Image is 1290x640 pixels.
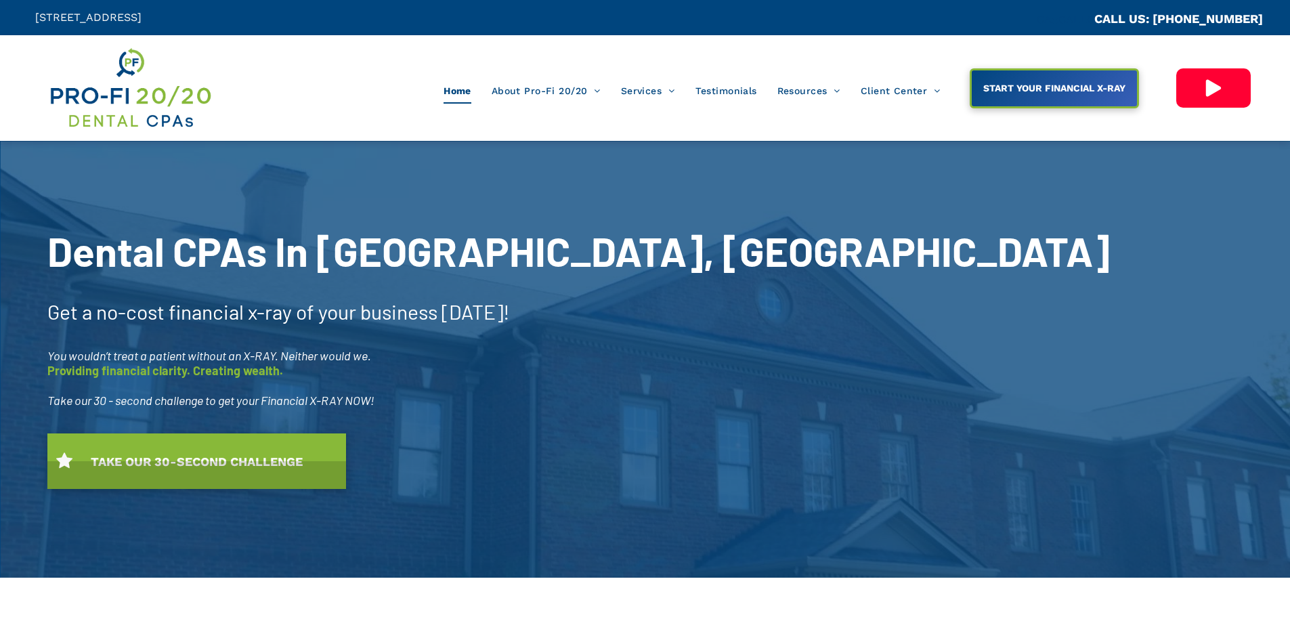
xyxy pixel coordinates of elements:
span: Providing financial clarity. Creating wealth. [47,363,283,378]
span: TAKE OUR 30-SECOND CHALLENGE [86,448,307,475]
span: Take our 30 - second challenge to get your Financial X-RAY NOW! [47,393,374,408]
span: of your business [DATE]! [296,299,510,324]
span: Dental CPAs In [GEOGRAPHIC_DATA], [GEOGRAPHIC_DATA] [47,226,1110,275]
a: Testimonials [685,78,767,104]
span: Get a [47,299,92,324]
a: CALL US: [PHONE_NUMBER] [1094,12,1263,26]
span: START YOUR FINANCIAL X-RAY [979,76,1130,100]
a: Home [433,78,481,104]
a: Client Center [851,78,951,104]
span: CA::CALLC [1037,13,1094,26]
a: Resources [767,78,851,104]
span: no-cost financial x-ray [96,299,292,324]
a: About Pro-Fi 20/20 [481,78,611,104]
span: You wouldn’t treat a patient without an X-RAY. Neither would we. [47,348,371,363]
a: Services [611,78,685,104]
span: [STREET_ADDRESS] [35,11,142,24]
img: Get Dental CPA Consulting, Bookkeeping, & Bank Loans [48,45,212,131]
a: START YOUR FINANCIAL X-RAY [970,68,1139,108]
a: TAKE OUR 30-SECOND CHALLENGE [47,433,346,489]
